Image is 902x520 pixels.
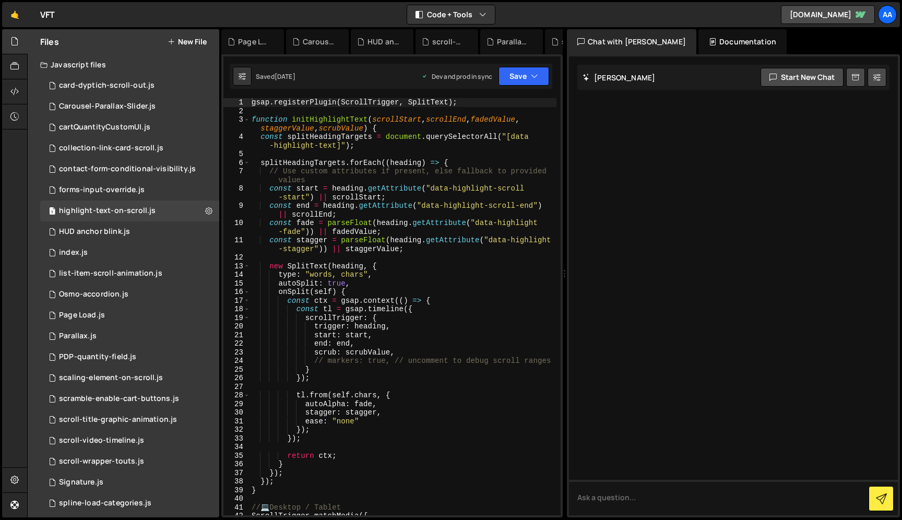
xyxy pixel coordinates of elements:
span: 1 [49,208,55,216]
div: Carousel-Parallax-Slider.js [303,37,336,47]
div: 7 [223,167,250,184]
div: 13746/43980.js [40,451,219,472]
div: 38 [223,477,250,486]
div: 21 [223,331,250,340]
div: scroll-title-graphic-animation.js [562,37,595,47]
div: 22 [223,339,250,348]
div: Signature.js [59,478,103,487]
div: 40 [223,494,250,503]
div: Carousel-Parallax-Slider.js [59,102,156,111]
div: card-dyptich-scroll-out.js [59,81,155,90]
div: Documentation [698,29,787,54]
div: index.js [59,248,88,257]
button: Save [499,67,549,86]
div: contact-form-conditional-visibility.js [59,164,196,174]
div: 13746/41294.js [40,263,219,284]
div: 9 [223,202,250,219]
div: scramble-enable-cart-buttons.js [59,394,179,404]
div: Osmo-accordion.js [59,290,128,299]
div: 30 [223,408,250,417]
div: Parallax.js [59,332,97,341]
a: [DOMAIN_NAME] [781,5,875,24]
div: 13746/40410.js [40,117,219,138]
div: scroll-title-graphic-animation.js [59,415,177,424]
h2: Files [40,36,59,48]
div: 13746/43556.js [40,180,219,200]
a: 🤙 [2,2,28,27]
div: 16 [223,288,250,297]
div: 3 [223,115,250,133]
div: 24 [223,357,250,365]
button: Code + Tools [407,5,495,24]
div: 29 [223,400,250,409]
div: 35 [223,452,250,460]
div: VFT [40,8,55,21]
div: 23 [223,348,250,357]
div: 10 [223,219,250,236]
div: 5 [223,150,250,159]
button: Start new chat [761,68,844,87]
div: scroll-wrapper-touts.js [432,37,466,47]
div: 13746/34750.js [40,472,219,493]
div: Saved [256,72,295,81]
div: scaling-element-on-scroll.js [59,373,163,383]
div: Chat with [PERSON_NAME] [567,29,696,54]
div: HUD anchor blink.js [59,227,130,237]
div: 17 [223,297,250,305]
div: 4 [223,133,250,150]
div: 37 [223,469,250,478]
div: scroll-wrapper-touts.js [59,457,144,466]
div: Page Load.js [59,311,105,320]
div: 41 [223,503,250,512]
div: 13746/41377.js [40,368,219,388]
div: 25 [223,365,250,374]
a: AA [878,5,897,24]
div: 13746/39476.js [40,284,219,305]
div: 11 [223,236,250,253]
div: 15 [223,279,250,288]
div: 13746/41382.js [40,347,219,368]
div: 28 [223,391,250,400]
div: 39 [223,486,250,495]
div: forms-input-override.js [59,185,145,195]
div: 13746/44007.js [40,221,219,242]
div: list-item-scroll-animation.js [59,269,162,278]
div: [DATE] [275,72,295,81]
div: 1 [223,98,250,107]
div: 2 [223,107,250,116]
div: 20 [223,322,250,331]
div: 13746/41381.js [40,430,219,451]
div: 13 [223,262,250,271]
div: 18 [223,305,250,314]
div: Dev and prod in sync [421,72,492,81]
div: 13746/43864.js [40,159,219,180]
div: 19 [223,314,250,323]
div: 14 [223,270,250,279]
div: 13746/43919.js [40,409,219,430]
div: 34 [223,443,250,452]
div: 13746/44289.js [40,305,219,326]
div: 13746/40412.js [40,388,219,409]
div: 13746/41295.js [40,75,219,96]
div: 26 [223,374,250,383]
div: 13746/41375.js [40,200,219,221]
div: 27 [223,383,250,392]
button: New File [168,38,207,46]
div: 33 [223,434,250,443]
div: Javascript files [28,54,219,75]
div: 13746/40837.js [40,493,219,514]
div: 6 [223,159,250,168]
div: Parallax.js [497,37,530,47]
div: spline-load-categories.js [59,499,151,508]
div: 36 [223,460,250,469]
div: scroll-video-timeline.js [59,436,144,445]
div: 13746/34752.js [40,242,219,263]
h2: [PERSON_NAME] [583,73,655,82]
div: 32 [223,426,250,434]
div: Page Load.js [238,37,271,47]
div: 13746/43920.js [40,326,219,347]
div: 13746/41301.js [40,138,219,159]
div: 31 [223,417,250,426]
div: 8 [223,184,250,202]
